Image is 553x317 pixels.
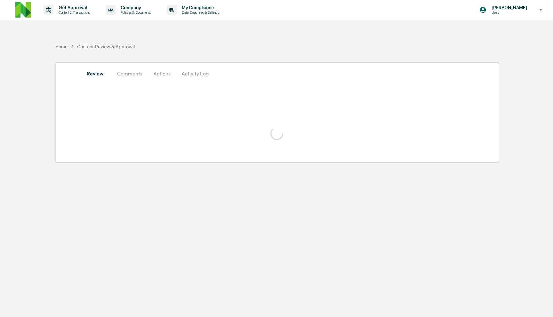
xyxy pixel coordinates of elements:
[148,66,176,81] button: Actions
[53,5,93,10] p: Get Approval
[112,66,148,81] button: Comments
[15,2,31,18] img: logo
[116,10,154,15] p: Policies & Documents
[177,5,222,10] p: My Compliance
[83,66,470,81] div: secondary tabs example
[486,10,530,15] p: Users
[83,66,112,81] button: Review
[177,10,222,15] p: Data, Deadlines & Settings
[176,66,214,81] button: Activity Log
[53,10,93,15] p: Content & Transactions
[116,5,154,10] p: Company
[55,44,68,49] div: Home
[77,44,135,49] div: Content Review & Approval
[486,5,530,10] p: [PERSON_NAME]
